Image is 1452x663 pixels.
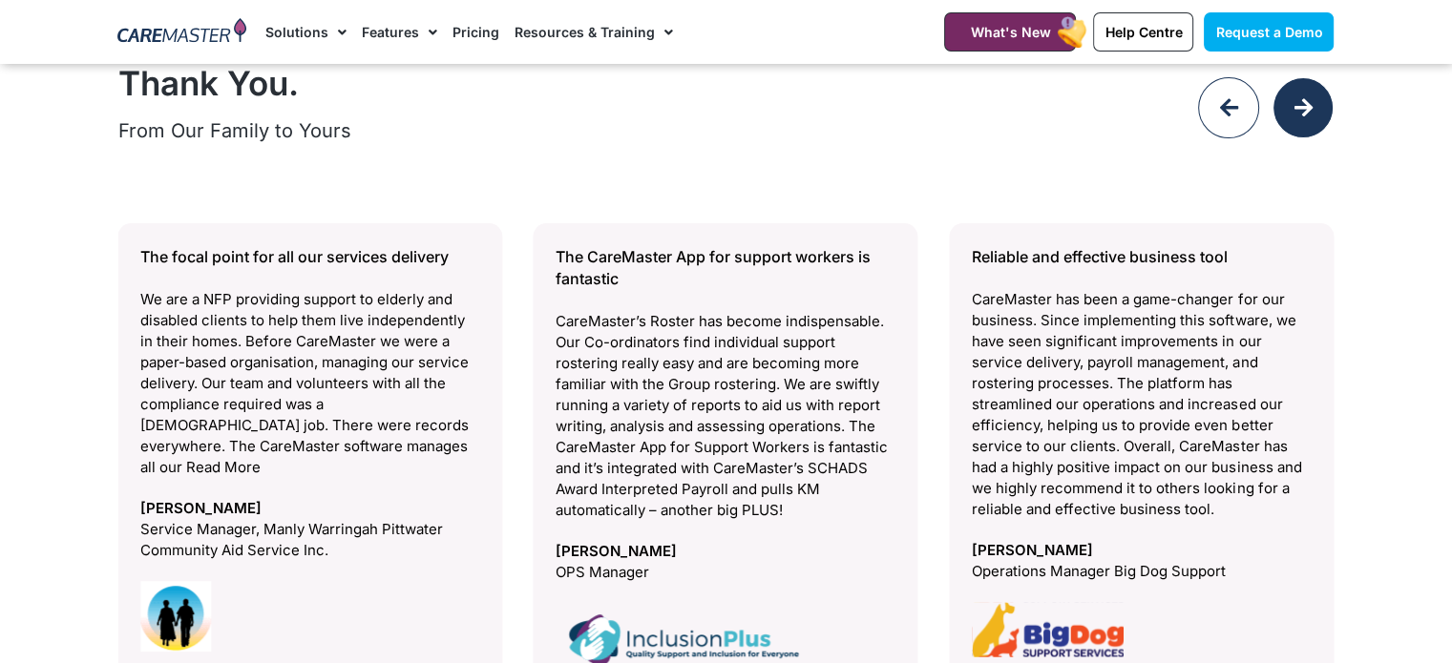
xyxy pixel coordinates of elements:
[1215,24,1322,40] span: Request a Demo
[1093,12,1193,52] a: Help Centre
[970,24,1050,40] span: What's New
[117,18,246,47] img: CareMaster Logo
[972,247,1228,266] span: Reliable and effective business tool
[1105,24,1182,40] span: Help Centre
[972,540,1311,561] span: [PERSON_NAME]
[944,12,1076,52] a: What's New
[140,246,479,478] div: We are a NFP providing support to elderly and disabled clients to help them live independently in...
[140,247,449,266] span: The focal point for all our services delivery
[118,63,1062,103] h2: Thank You.
[118,119,351,142] span: From Our Family to Yours
[140,498,479,519] span: [PERSON_NAME]
[140,581,211,652] img: Marcelle Caterina
[557,562,895,583] span: OPS Manager
[1204,12,1334,52] a: Request a Demo
[557,247,872,288] span: The CareMaster App for support workers is fantastic
[557,246,895,521] div: CareMaster’s Roster has become indispensable. Our Co-ordinators find individual support rostering...
[972,246,1311,520] div: CareMaster has been a game-changer for our business. Since implementing this software, we have se...
[972,602,1124,657] img: Leanne Gilkison
[557,541,895,562] span: [PERSON_NAME]
[140,519,479,561] span: Service Manager, Manly Warringah Pittwater Community Aid Service Inc.
[972,561,1311,582] span: Operations Manager Big Dog Support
